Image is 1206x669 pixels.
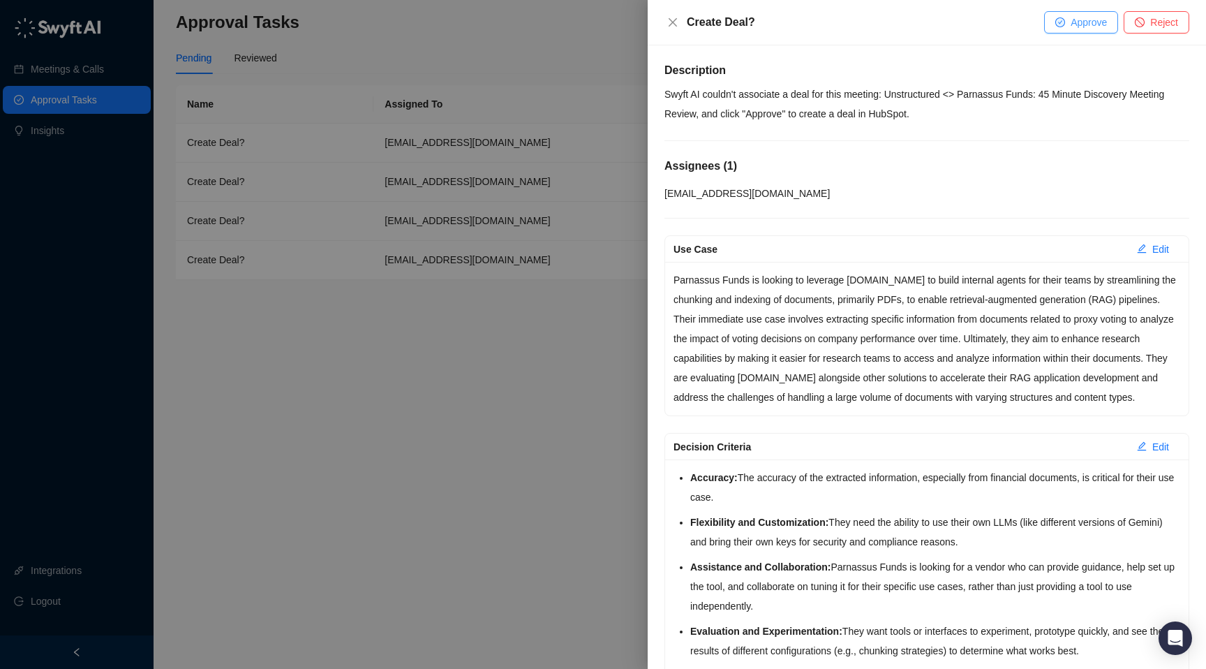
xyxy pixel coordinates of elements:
div: Open Intercom Messenger [1159,622,1192,655]
button: Close [664,14,681,31]
li: Parnassus Funds is looking for a vendor who can provide guidance, help set up the tool, and colla... [690,557,1180,616]
span: Reject [1150,15,1178,30]
span: edit [1137,244,1147,253]
button: Edit [1126,238,1180,260]
strong: Assistance and Collaboration: [690,561,831,573]
span: Approve [1071,15,1107,30]
p: Review, and click "Approve" to create a deal in HubSpot. [664,104,1189,124]
strong: Flexibility and Customization: [690,517,828,528]
span: check-circle [1055,17,1065,27]
li: They need the ability to use their own LLMs (like different versions of Gemini) and bring their o... [690,513,1180,552]
span: Edit [1152,242,1169,257]
span: [EMAIL_ADDRESS][DOMAIN_NAME] [664,188,830,199]
li: The accuracy of the extracted information, especially from financial documents, is critical for t... [690,468,1180,507]
p: Parnassus Funds is looking to leverage [DOMAIN_NAME] to build internal agents for their teams by ... [673,270,1180,407]
li: They want tools or interfaces to experiment, prototype quickly, and see the results of different ... [690,622,1180,661]
h5: Assignees ( 1 ) [664,158,1189,175]
div: Use Case [673,242,1126,257]
button: Approve [1044,11,1118,34]
span: stop [1135,17,1145,27]
button: Reject [1124,11,1189,34]
span: edit [1137,441,1147,451]
button: Edit [1126,436,1180,458]
span: close [667,17,678,28]
strong: Evaluation and Experimentation: [690,626,842,637]
strong: Accuracy: [690,472,738,483]
h5: Description [664,62,1189,79]
p: Swyft AI couldn't associate a deal for this meeting: Unstructured <> Parnassus Funds: 45 Minute D... [664,84,1189,104]
div: Create Deal? [687,14,1044,31]
span: Edit [1152,439,1169,455]
div: Decision Criteria [673,439,1126,455]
